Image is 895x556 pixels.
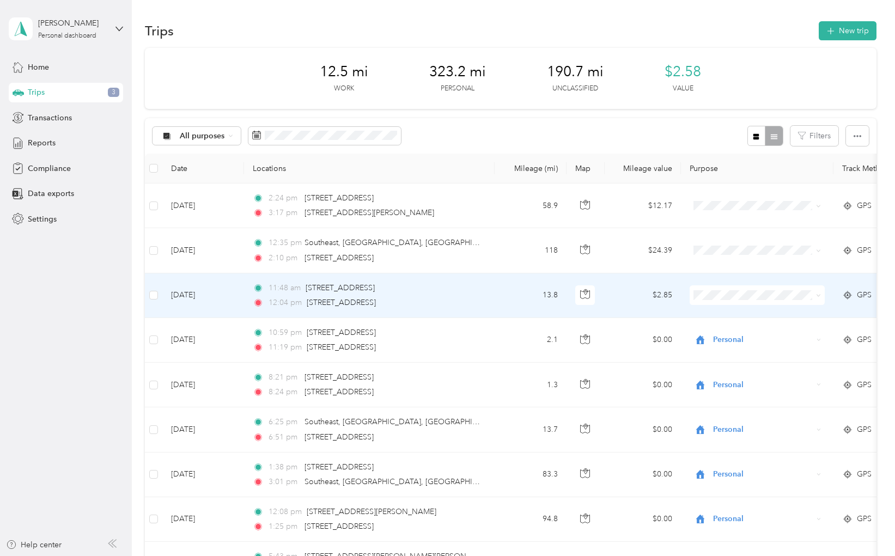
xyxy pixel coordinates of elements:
[307,298,376,307] span: [STREET_ADDRESS]
[269,252,300,264] span: 2:10 pm
[713,334,813,346] span: Personal
[269,476,300,488] span: 3:01 pm
[162,154,244,184] th: Date
[305,432,374,442] span: [STREET_ADDRESS]
[857,289,872,301] span: GPS
[38,17,106,29] div: [PERSON_NAME]
[495,407,567,452] td: 13.7
[28,163,71,174] span: Compliance
[269,506,302,518] span: 12:08 pm
[162,407,244,452] td: [DATE]
[790,126,838,146] button: Filters
[307,507,436,516] span: [STREET_ADDRESS][PERSON_NAME]
[145,25,174,36] h1: Trips
[162,497,244,542] td: [DATE]
[305,193,374,203] span: [STREET_ADDRESS]
[605,154,681,184] th: Mileage value
[269,521,300,533] span: 1:25 pm
[269,341,302,353] span: 11:19 pm
[305,208,434,217] span: [STREET_ADDRESS][PERSON_NAME]
[605,318,681,363] td: $0.00
[605,497,681,542] td: $0.00
[162,228,244,273] td: [DATE]
[713,424,813,436] span: Personal
[244,154,495,184] th: Locations
[857,245,872,256] span: GPS
[495,228,567,273] td: 118
[429,63,486,81] span: 323.2 mi
[269,237,300,249] span: 12:35 pm
[269,327,302,339] span: 10:59 pm
[605,273,681,318] td: $2.85
[495,273,567,318] td: 13.8
[495,453,567,497] td: 83.3
[857,200,872,212] span: GPS
[269,461,300,473] span: 1:38 pm
[605,363,681,407] td: $0.00
[269,431,300,443] span: 6:51 pm
[162,363,244,407] td: [DATE]
[857,379,872,391] span: GPS
[305,462,374,472] span: [STREET_ADDRESS]
[834,495,895,556] iframe: Everlance-gr Chat Button Frame
[857,468,872,480] span: GPS
[306,283,375,292] span: [STREET_ADDRESS]
[495,363,567,407] td: 1.3
[162,273,244,318] td: [DATE]
[605,184,681,228] td: $12.17
[605,407,681,452] td: $0.00
[28,87,45,98] span: Trips
[305,417,504,426] span: Southeast, [GEOGRAPHIC_DATA], [GEOGRAPHIC_DATA]
[305,477,504,486] span: Southeast, [GEOGRAPHIC_DATA], [GEOGRAPHIC_DATA]
[681,154,833,184] th: Purpose
[713,468,813,480] span: Personal
[162,184,244,228] td: [DATE]
[305,387,374,396] span: [STREET_ADDRESS]
[320,63,368,81] span: 12.5 mi
[307,343,376,352] span: [STREET_ADDRESS]
[819,21,876,40] button: New trip
[269,297,302,309] span: 12:04 pm
[6,539,62,551] button: Help center
[108,88,119,97] span: 3
[334,84,354,94] p: Work
[857,424,872,436] span: GPS
[567,154,605,184] th: Map
[713,379,813,391] span: Personal
[269,207,300,219] span: 3:17 pm
[857,334,872,346] span: GPS
[547,63,604,81] span: 190.7 mi
[28,213,57,225] span: Settings
[269,416,300,428] span: 6:25 pm
[673,84,693,94] p: Value
[495,318,567,363] td: 2.1
[162,453,244,497] td: [DATE]
[28,112,72,124] span: Transactions
[605,453,681,497] td: $0.00
[552,84,598,94] p: Unclassified
[605,228,681,273] td: $24.39
[269,192,300,204] span: 2:24 pm
[180,132,225,140] span: All purposes
[305,253,374,262] span: [STREET_ADDRESS]
[441,84,474,94] p: Personal
[269,282,301,294] span: 11:48 am
[269,386,300,398] span: 8:24 pm
[495,497,567,542] td: 94.8
[305,238,504,247] span: Southeast, [GEOGRAPHIC_DATA], [GEOGRAPHIC_DATA]
[162,318,244,363] td: [DATE]
[665,63,701,81] span: $2.58
[305,522,374,531] span: [STREET_ADDRESS]
[269,371,300,383] span: 8:21 pm
[307,328,376,337] span: [STREET_ADDRESS]
[28,62,49,73] span: Home
[305,372,374,382] span: [STREET_ADDRESS]
[28,137,56,149] span: Reports
[495,184,567,228] td: 58.9
[38,33,96,39] div: Personal dashboard
[713,513,813,525] span: Personal
[28,188,74,199] span: Data exports
[495,154,567,184] th: Mileage (mi)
